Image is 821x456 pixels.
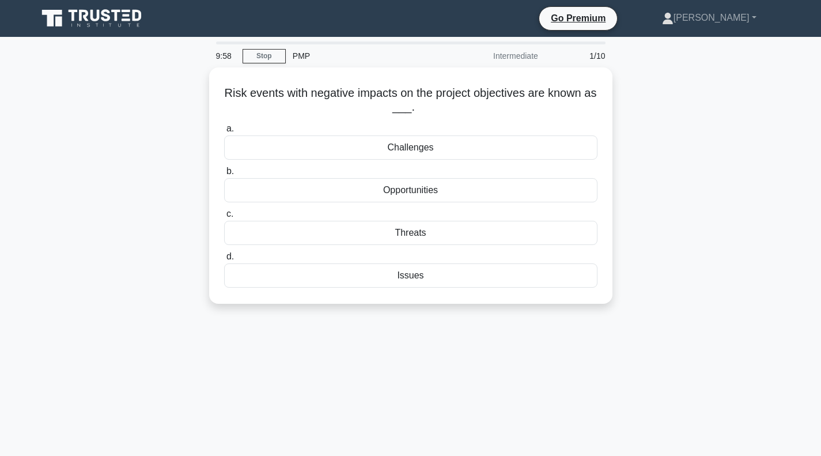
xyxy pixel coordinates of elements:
[224,178,597,202] div: Opportunities
[634,6,784,29] a: [PERSON_NAME]
[545,44,612,67] div: 1/10
[224,135,597,160] div: Challenges
[226,209,233,218] span: c.
[224,263,597,288] div: Issues
[226,166,234,176] span: b.
[226,123,234,133] span: a.
[544,11,612,25] a: Go Premium
[286,44,444,67] div: PMP
[224,221,597,245] div: Threats
[444,44,545,67] div: Intermediate
[209,44,243,67] div: 9:58
[243,49,286,63] a: Stop
[223,86,599,115] h5: Risk events with negative impacts on the project objectives are known as ___.
[226,251,234,261] span: d.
